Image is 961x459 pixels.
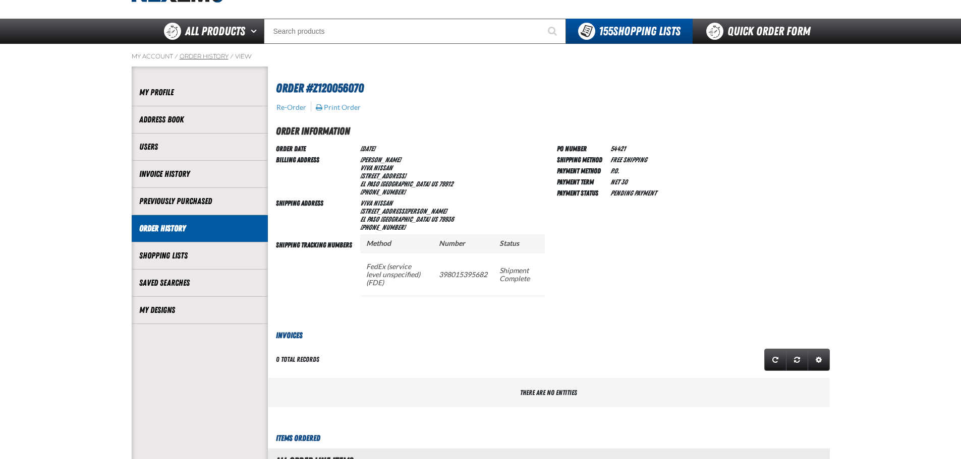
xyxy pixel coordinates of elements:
a: Expand or Collapse Grid Settings [808,349,830,371]
span: [PERSON_NAME] [360,156,401,164]
span: / [175,52,178,60]
span: US [431,180,437,188]
div: 0 total records [276,355,319,364]
span: Shopping Lists [599,24,681,38]
a: Reset grid action [786,349,808,371]
a: Invoice History [139,168,260,180]
bdo: 79936 [439,215,454,223]
a: Address Book [139,114,260,125]
span: Net 30 [610,178,628,186]
th: Status [493,234,544,253]
span: / [230,52,234,60]
td: FedEx (service level unspecified) (FDE) [360,252,433,296]
span: [DATE] [360,145,375,153]
span: [STREET_ADDRESS][PERSON_NAME] [360,207,447,215]
a: Shopping Lists [139,250,260,261]
td: 398015395682 [433,252,493,296]
span: Order #Z120056070 [276,81,364,95]
th: Method [360,234,433,253]
a: Saved Searches [139,277,260,289]
a: Previously Purchased [139,195,260,207]
td: PO Number [557,143,606,154]
span: Viva Nissan [360,164,392,172]
span: EL PASO [360,215,379,223]
td: Payment Status [557,187,606,198]
a: My Designs [139,304,260,316]
span: 54421 [610,145,626,153]
a: Order History [139,223,260,234]
span: Pending payment [610,189,656,197]
a: Quick Order Form [693,19,829,44]
button: Open All Products pages [247,19,264,44]
h3: Items Ordered [268,432,830,444]
td: Shipping Address [276,197,356,232]
span: There are no entities [520,388,577,397]
h2: Order Information [276,123,830,139]
td: Shipping Tracking Numbers [276,232,356,313]
span: Viva Nissan [360,199,392,207]
span: All Products [185,22,245,40]
td: Payment Method [557,165,606,176]
td: Billing Address [276,154,356,197]
span: P.O. [610,167,619,175]
bdo: 79912 [439,180,453,188]
td: Shipment Complete [493,252,544,296]
button: Re-Order [276,103,307,112]
button: You have 155 Shopping Lists. Open to view details [566,19,693,44]
input: Search [264,19,566,44]
span: US [431,215,437,223]
a: Refresh grid action [764,349,786,371]
button: Print Order [315,103,361,112]
td: Shipping Method [557,154,606,165]
span: [GEOGRAPHIC_DATA] [380,215,430,223]
a: My Account [132,52,173,60]
h3: Invoices [268,330,830,342]
bdo: [PHONE_NUMBER] [360,223,406,231]
a: View [235,52,252,60]
button: Start Searching [541,19,566,44]
span: [GEOGRAPHIC_DATA] [380,180,430,188]
td: Payment Term [557,176,606,187]
strong: 155 [599,24,613,38]
a: Order History [180,52,229,60]
span: EL PASO [360,180,379,188]
span: Free Shipping [610,156,647,164]
a: My Profile [139,87,260,98]
a: Users [139,141,260,153]
bdo: [PHONE_NUMBER] [360,188,406,196]
span: [STREET_ADDRESS] [360,172,406,180]
nav: Breadcrumbs [132,52,830,60]
th: Number [433,234,493,253]
td: Order Date [276,143,356,154]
